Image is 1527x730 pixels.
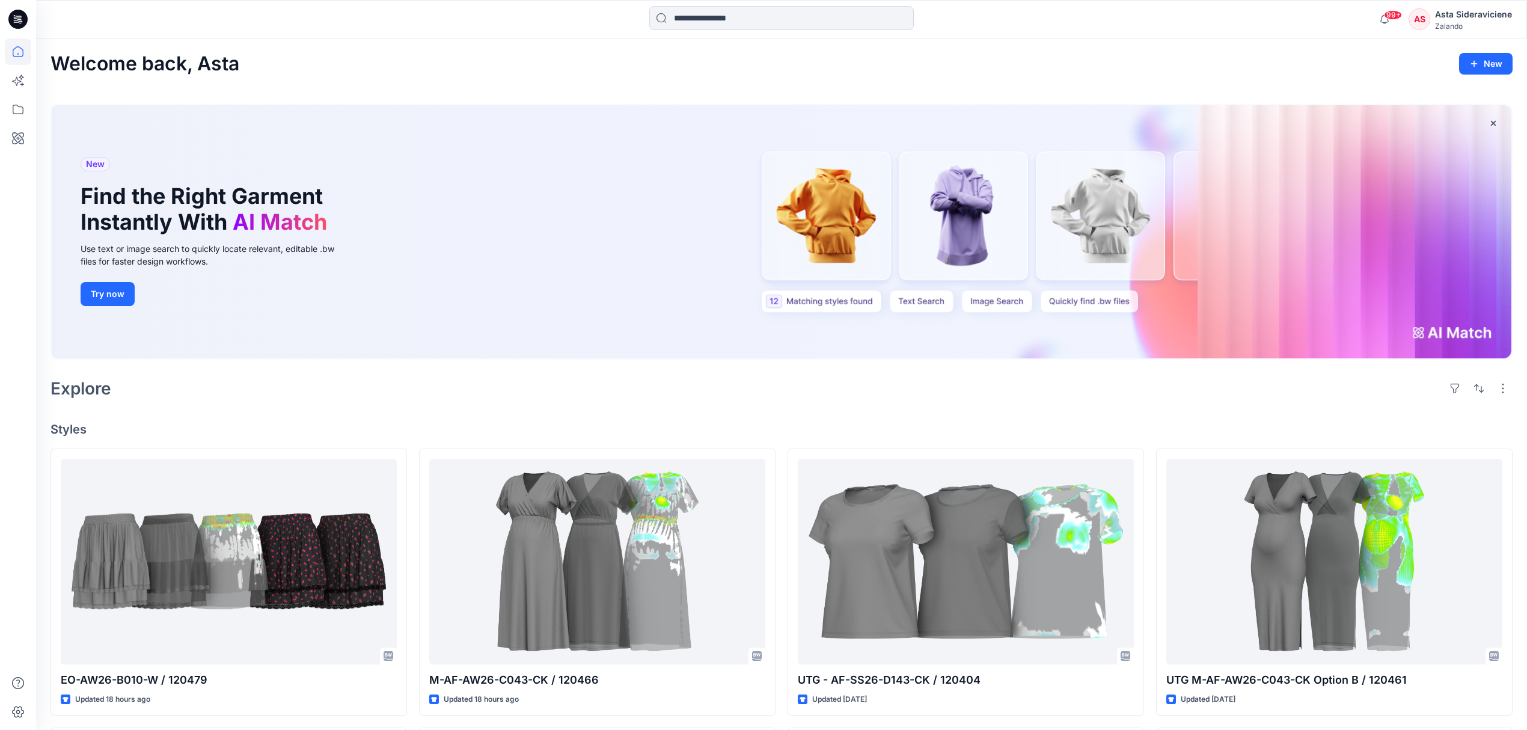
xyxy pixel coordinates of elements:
[1181,693,1235,706] p: Updated [DATE]
[429,672,765,689] p: M-AF-AW26-C043-CK / 120466
[1435,22,1512,31] div: Zalando
[75,693,150,706] p: Updated 18 hours ago
[429,459,765,664] a: M-AF-AW26-C043-CK / 120466
[81,242,351,268] div: Use text or image search to quickly locate relevant, editable .bw files for faster design workflows.
[81,282,135,306] button: Try now
[444,693,519,706] p: Updated 18 hours ago
[86,157,105,171] span: New
[1166,672,1502,689] p: UTG M-AF-AW26-C043-CK Option B / 120461
[50,422,1513,437] h4: Styles
[812,693,867,706] p: Updated [DATE]
[50,379,111,398] h2: Explore
[798,459,1134,664] a: UTG - AF-SS26-D143-CK / 120404
[61,459,397,664] a: EO-AW26-B010-W / 120479
[1435,7,1512,22] div: Asta Sideraviciene
[1409,8,1430,30] div: AS
[1384,10,1402,20] span: 99+
[233,209,327,235] span: AI Match
[798,672,1134,689] p: UTG - AF-SS26-D143-CK / 120404
[50,53,239,75] h2: Welcome back, Asta
[1166,459,1502,664] a: UTG M-AF-AW26-C043-CK Option B / 120461
[81,183,333,235] h1: Find the Right Garment Instantly With
[61,672,397,689] p: EO-AW26-B010-W / 120479
[1459,53,1513,75] button: New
